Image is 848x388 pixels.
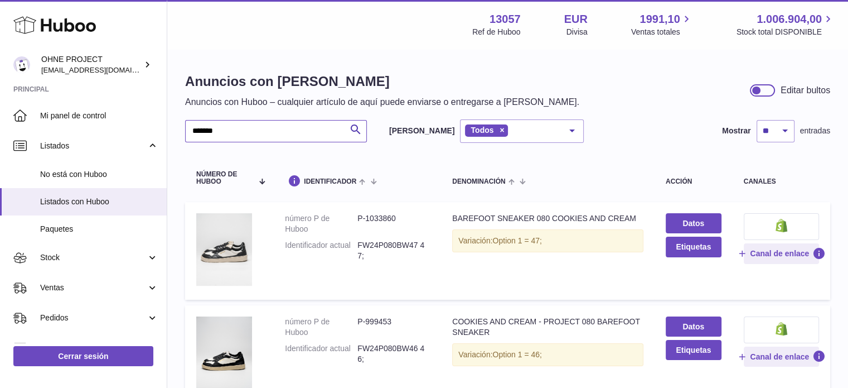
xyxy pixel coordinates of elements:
[13,346,153,366] a: Cerrar sesión
[40,252,147,263] span: Stock
[744,178,819,185] div: canales
[744,243,819,264] button: Canal de enlace
[490,12,521,27] strong: 13057
[564,12,588,27] strong: EUR
[736,12,835,37] a: 1.006.904,00 Stock total DISPONIBLE
[185,96,579,108] p: Anuncios con Huboo – cualquier artículo de aquí puede enviarse o entregarse a [PERSON_NAME].
[666,178,721,185] div: acción
[40,282,147,293] span: Ventas
[357,343,430,365] dd: FW24P080BW46 46;
[285,343,357,365] dt: Identificador actual
[389,126,454,136] label: [PERSON_NAME]
[357,213,430,234] dd: P-1033860
[639,12,680,27] span: 1991,10
[285,213,357,234] dt: número P de Huboo
[750,248,809,258] span: Canal de enlace
[196,213,252,286] img: BAREFOOT SNEAKER 080 COOKIES AND CREAM
[40,111,158,121] span: Mi panel de control
[492,236,541,245] span: Option 1 = 47;
[357,317,430,338] dd: P-999453
[285,317,357,338] dt: número P de Huboo
[744,347,819,367] button: Canal de enlace
[757,12,822,27] span: 1.006.904,00
[40,197,158,207] span: Listados con Huboo
[781,84,830,97] div: Editar bultos
[40,169,158,180] span: No está con Huboo
[285,240,357,261] dt: Identificador actual
[631,12,693,37] a: 1991,10 Ventas totales
[736,27,835,37] span: Stock total DISPONIBLE
[196,171,253,185] span: número de Huboo
[452,343,643,366] div: Variación:
[357,240,430,261] dd: FW24P080BW47 47;
[471,126,493,135] span: Todos
[666,340,721,360] button: Etiquetas
[472,27,520,37] div: Ref de Huboo
[452,317,643,338] div: COOKIES AND CREAM - PROJECT 080 BAREFOOT SNEAKER
[666,317,721,337] a: Datos
[666,237,721,257] button: Etiquetas
[492,350,541,359] span: Option 1 = 46;
[800,126,830,136] span: entradas
[750,352,809,362] span: Canal de enlace
[722,126,750,136] label: Mostrar
[185,73,579,90] h1: Anuncios con [PERSON_NAME]
[41,54,142,75] div: OHNE PROJECT
[452,213,643,224] div: BAREFOOT SNEAKER 080 COOKIES AND CREAM
[566,27,588,37] div: Divisa
[776,322,787,336] img: shopify-small.png
[776,219,787,232] img: shopify-small.png
[13,56,30,73] img: internalAdmin-13057@internal.huboo.com
[40,141,147,151] span: Listados
[40,343,158,353] span: Uso
[452,229,643,252] div: Variación:
[631,27,693,37] span: Ventas totales
[452,178,505,185] span: denominación
[666,213,721,233] a: Datos
[304,178,356,185] span: identificador
[40,224,158,234] span: Paquetes
[40,313,147,323] span: Pedidos
[41,65,164,74] span: [EMAIL_ADDRESS][DOMAIN_NAME]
